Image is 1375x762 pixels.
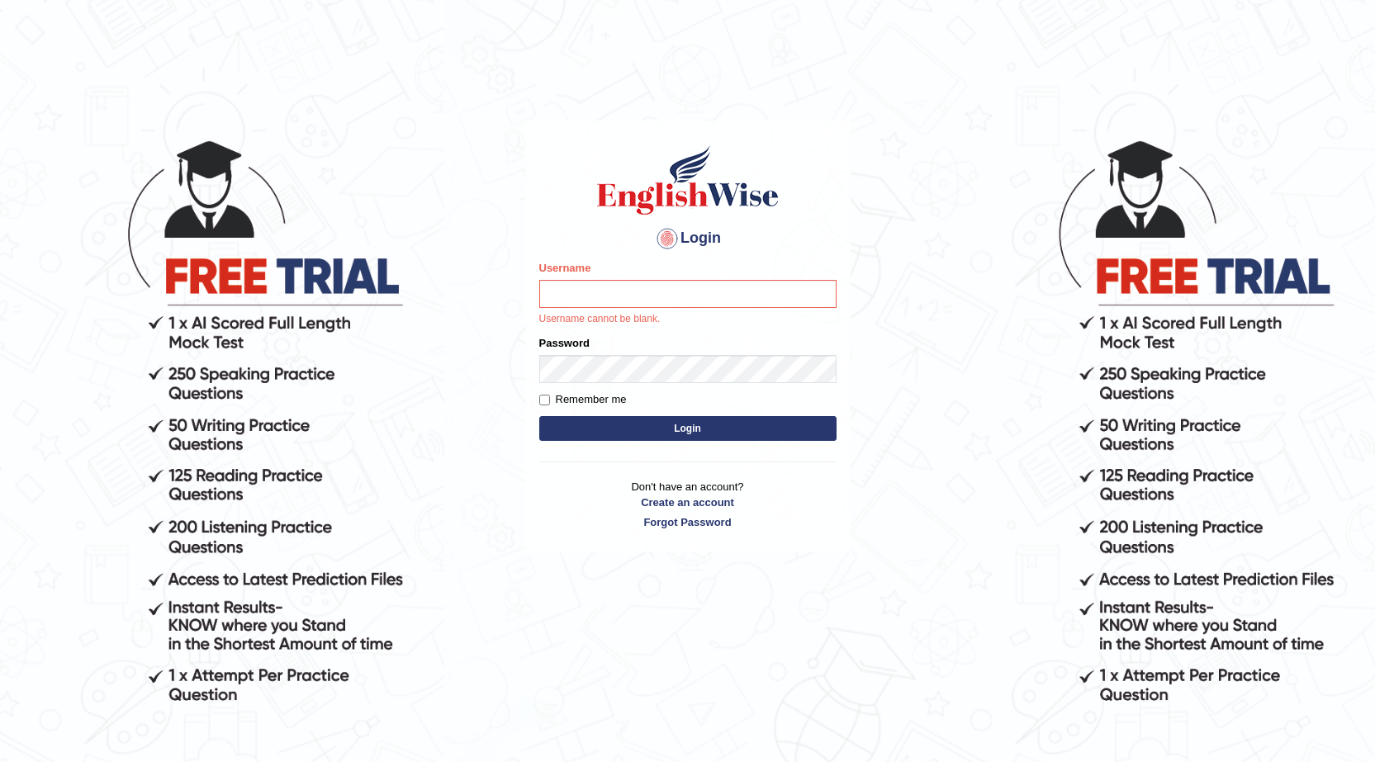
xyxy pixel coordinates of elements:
[539,225,837,252] h4: Login
[594,143,782,217] img: Logo of English Wise sign in for intelligent practice with AI
[539,391,627,408] label: Remember me
[539,495,837,510] a: Create an account
[539,514,837,530] a: Forgot Password
[539,479,837,530] p: Don't have an account?
[539,395,550,405] input: Remember me
[539,335,590,351] label: Password
[539,312,837,327] p: Username cannot be blank.
[539,260,591,276] label: Username
[539,416,837,441] button: Login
